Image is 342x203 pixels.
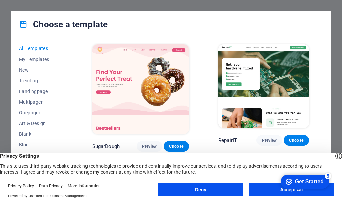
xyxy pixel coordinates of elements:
span: New [19,67,63,73]
span: Art & Design [19,121,63,126]
button: Preview [137,141,162,152]
div: Get Started 5 items remaining, 0% complete [5,3,54,17]
button: Landingpage [19,86,63,97]
span: Preview [262,138,277,143]
button: Trending [19,75,63,86]
span: Blank [19,131,63,137]
span: Landingpage [19,89,63,94]
p: SugarDough [92,143,120,150]
span: Onepager [19,110,63,115]
span: All Templates [19,46,63,51]
span: Choose [289,138,304,143]
span: Multipager [19,99,63,105]
button: Blank [19,129,63,139]
h4: Choose a template [19,19,108,30]
button: Preview [256,135,282,146]
img: SugarDough [92,44,189,134]
p: RepairIT [218,137,237,144]
button: Choose [164,141,189,152]
button: Blog [19,139,63,150]
span: Preview [142,144,157,149]
span: Trending [19,78,63,83]
button: Business [19,150,63,161]
button: Multipager [19,97,63,107]
button: Onepager [19,107,63,118]
button: Choose [284,135,309,146]
button: New [19,65,63,75]
button: Art & Design [19,118,63,129]
span: Blog [19,142,63,147]
span: My Templates [19,57,63,62]
div: 5 [49,1,56,8]
span: Choose [169,144,184,149]
img: RepairIT [218,44,309,128]
button: My Templates [19,54,63,65]
button: All Templates [19,43,63,54]
div: Get Started [20,7,48,13]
